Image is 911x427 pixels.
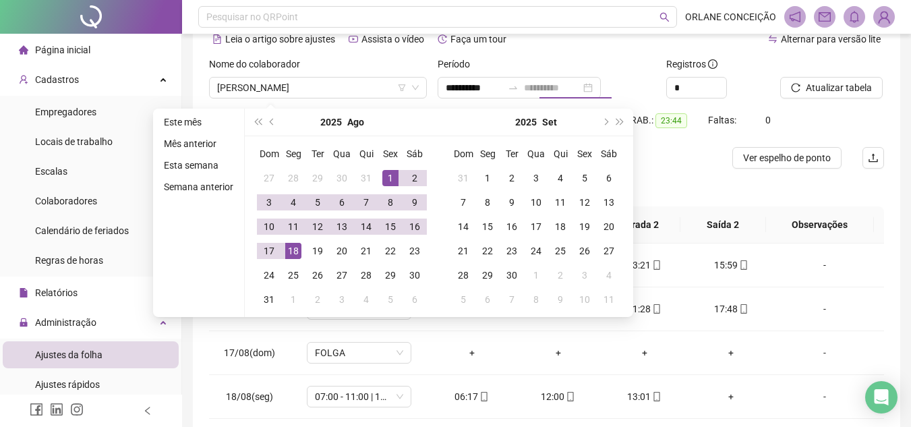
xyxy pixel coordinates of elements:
[382,267,399,283] div: 29
[479,267,496,283] div: 29
[528,243,544,259] div: 24
[281,287,305,312] td: 2025-09-01
[315,387,403,407] span: 07:00 - 11:00 | 12:00 - 16:00
[407,243,423,259] div: 23
[475,166,500,190] td: 2025-09-01
[35,74,79,85] span: Cadastros
[403,239,427,263] td: 2025-08-23
[403,190,427,215] td: 2025-08-09
[358,219,374,235] div: 14
[528,267,544,283] div: 1
[475,287,500,312] td: 2025-10-06
[743,150,831,165] span: Ver espelho de ponto
[479,194,496,210] div: 8
[614,113,708,128] div: H. TRAB.:
[226,391,273,402] span: 18/08(seg)
[334,170,350,186] div: 30
[225,34,335,45] span: Leia o artigo sobre ajustes
[651,304,662,314] span: mobile
[612,258,677,273] div: 13:21
[305,142,330,166] th: Ter
[358,194,374,210] div: 7
[655,113,687,128] span: 23:44
[438,34,447,44] span: history
[865,381,898,414] div: Open Intercom Messenger
[305,263,330,287] td: 2025-08-26
[651,260,662,270] span: mobile
[577,291,593,308] div: 10
[659,12,670,22] span: search
[685,9,776,24] span: ORLANE CONCEIÇÃO
[305,190,330,215] td: 2025-08-05
[613,109,628,136] button: super-next-year
[552,267,568,283] div: 2
[572,287,597,312] td: 2025-10-10
[285,243,301,259] div: 18
[785,258,864,273] div: -
[524,166,548,190] td: 2025-09-03
[305,287,330,312] td: 2025-09-02
[411,84,419,92] span: down
[699,258,763,273] div: 15:59
[310,267,326,283] div: 26
[479,243,496,259] div: 22
[378,287,403,312] td: 2025-09-05
[281,263,305,287] td: 2025-08-25
[572,190,597,215] td: 2025-09-12
[349,34,358,44] span: youtube
[281,142,305,166] th: Seg
[451,142,475,166] th: Dom
[334,291,350,308] div: 3
[217,78,419,98] span: CLEBSON SILVA DOS SANTOS
[310,243,326,259] div: 19
[438,57,479,72] label: Período
[601,170,617,186] div: 6
[285,170,301,186] div: 28
[768,34,777,44] span: swap
[407,219,423,235] div: 16
[597,287,621,312] td: 2025-10-11
[354,190,378,215] td: 2025-08-07
[257,190,281,215] td: 2025-08-03
[479,219,496,235] div: 15
[552,243,568,259] div: 25
[35,349,102,360] span: Ajustes da folha
[601,267,617,283] div: 4
[699,302,763,316] div: 17:48
[806,80,872,95] span: Atualizar tabela
[552,194,568,210] div: 11
[305,215,330,239] td: 2025-08-12
[281,215,305,239] td: 2025-08-11
[354,263,378,287] td: 2025-08-28
[209,57,309,72] label: Nome do colaborador
[504,243,520,259] div: 23
[305,166,330,190] td: 2025-07-29
[572,263,597,287] td: 2025-10-03
[597,263,621,287] td: 2025-10-04
[601,219,617,235] div: 20
[524,142,548,166] th: Qua
[785,389,864,404] div: -
[257,215,281,239] td: 2025-08-10
[597,215,621,239] td: 2025-09-20
[508,82,519,93] span: to
[789,11,801,23] span: notification
[765,115,771,125] span: 0
[478,392,489,401] span: mobile
[261,291,277,308] div: 31
[285,219,301,235] div: 11
[597,190,621,215] td: 2025-09-13
[564,392,575,401] span: mobile
[50,403,63,416] span: linkedin
[524,263,548,287] td: 2025-10-01
[407,291,423,308] div: 6
[250,109,265,136] button: super-prev-year
[330,263,354,287] td: 2025-08-27
[552,219,568,235] div: 18
[382,170,399,186] div: 1
[455,243,471,259] div: 21
[378,166,403,190] td: 2025-08-01
[601,291,617,308] div: 11
[552,170,568,186] div: 4
[504,267,520,283] div: 30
